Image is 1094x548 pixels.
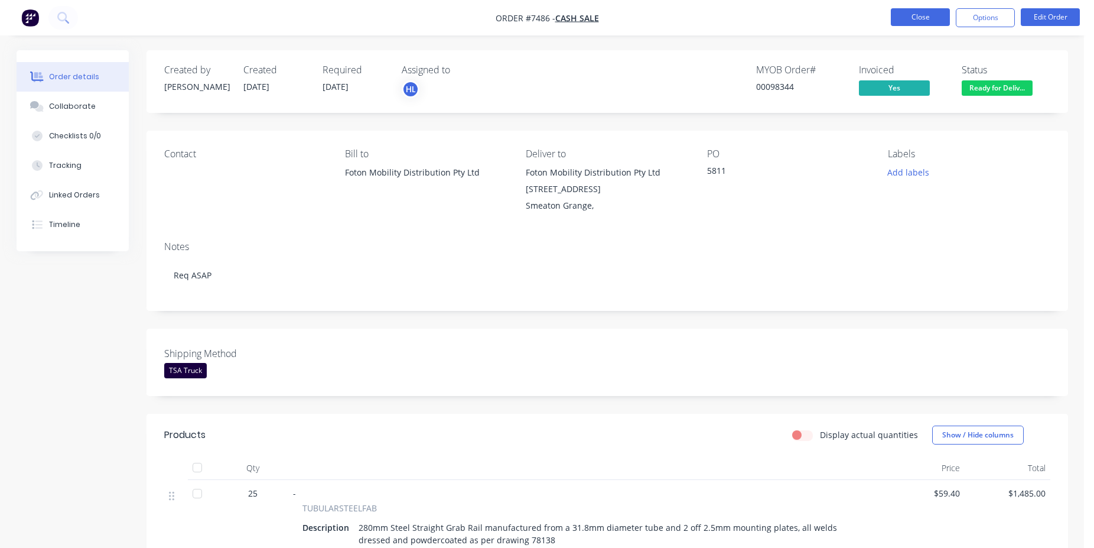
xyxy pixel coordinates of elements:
[323,81,349,92] span: [DATE]
[962,80,1033,95] span: Ready for Deliv...
[49,72,99,82] div: Order details
[17,210,129,239] button: Timeline
[526,197,688,214] div: Smeaton Grange,
[888,148,1050,160] div: Labels
[243,64,308,76] div: Created
[49,101,96,112] div: Collaborate
[49,131,101,141] div: Checklists 0/0
[302,502,377,514] span: TUBULARSTEELFAB
[302,519,354,536] div: Description
[402,64,520,76] div: Assigned to
[956,8,1015,27] button: Options
[345,164,507,202] div: Foton Mobility Distribution Pty Ltd
[21,9,39,27] img: Factory
[49,190,100,200] div: Linked Orders
[164,64,229,76] div: Created by
[164,148,326,160] div: Contact
[293,488,296,499] span: -
[526,148,688,160] div: Deliver to
[526,164,688,214] div: Foton Mobility Distribution Pty Ltd [STREET_ADDRESS]Smeaton Grange,
[323,64,388,76] div: Required
[402,80,419,98] button: HL
[345,148,507,160] div: Bill to
[1021,8,1080,26] button: Edit Order
[17,121,129,151] button: Checklists 0/0
[496,12,555,24] span: Order #7486 -
[962,64,1050,76] div: Status
[820,429,918,441] label: Display actual quantities
[555,12,599,24] a: Cash Sale
[217,456,288,480] div: Qty
[17,180,129,210] button: Linked Orders
[932,426,1024,445] button: Show / Hide columns
[164,241,1050,252] div: Notes
[17,92,129,121] button: Collaborate
[859,80,930,95] span: Yes
[164,428,206,442] div: Products
[881,164,936,180] button: Add labels
[243,81,269,92] span: [DATE]
[49,219,80,230] div: Timeline
[962,80,1033,98] button: Ready for Deliv...
[884,487,960,500] span: $59.40
[707,164,855,181] div: 5811
[879,456,965,480] div: Price
[969,487,1046,500] span: $1,485.00
[965,456,1050,480] div: Total
[891,8,950,26] button: Close
[756,64,845,76] div: MYOB Order #
[707,148,869,160] div: PO
[49,160,82,171] div: Tracking
[17,62,129,92] button: Order details
[164,346,312,361] label: Shipping Method
[164,80,229,93] div: [PERSON_NAME]
[756,80,845,93] div: 00098344
[17,151,129,180] button: Tracking
[164,363,207,378] div: TSA Truck
[248,487,258,500] span: 25
[164,257,1050,293] div: Req ASAP
[345,164,507,181] div: Foton Mobility Distribution Pty Ltd
[859,64,948,76] div: Invoiced
[526,164,688,197] div: Foton Mobility Distribution Pty Ltd [STREET_ADDRESS]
